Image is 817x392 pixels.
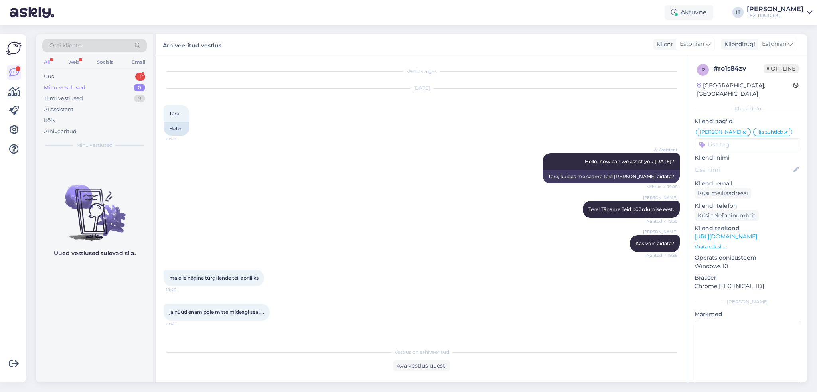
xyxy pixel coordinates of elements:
[44,116,55,124] div: Kõik
[134,84,145,92] div: 0
[169,309,264,315] span: ja nüüd enam pole mitte mideagi seal....
[695,298,801,305] div: [PERSON_NAME]
[635,240,674,246] span: Kas võin aidata?
[166,321,196,327] span: 19:40
[695,243,801,250] p: Vaata edasi ...
[695,117,801,126] p: Kliendi tag'id
[67,57,81,67] div: Web
[695,165,792,174] input: Lisa nimi
[42,57,51,67] div: All
[393,360,450,371] div: Ava vestlus uuesti
[665,5,713,20] div: Aktiivne
[54,249,136,258] p: Uued vestlused tulevad siia.
[585,158,674,164] span: Hello, how can we assist you [DATE]?
[653,40,673,49] div: Klient
[695,154,801,162] p: Kliendi nimi
[166,287,196,293] span: 19:40
[695,138,801,150] input: Lisa tag
[44,73,54,81] div: Uus
[164,68,680,75] div: Vestlus algas
[747,6,803,12] div: [PERSON_NAME]
[135,73,145,81] div: 1
[543,170,680,183] div: Tere, kuidas me saame teid [PERSON_NAME] aidata?
[680,40,704,49] span: Estonian
[695,188,751,199] div: Küsi meiliaadressi
[44,128,77,136] div: Arhiveeritud
[695,202,801,210] p: Kliendi telefon
[695,262,801,270] p: Windows 10
[44,84,85,92] div: Minu vestlused
[721,40,755,49] div: Klienditugi
[695,105,801,112] div: Kliendi info
[643,195,677,201] span: [PERSON_NAME]
[757,130,783,134] span: Ilja suhtleb
[647,252,677,258] span: Nähtud ✓ 19:39
[700,130,742,134] span: [PERSON_NAME]
[169,110,179,116] span: Tere
[764,64,799,73] span: Offline
[36,170,153,242] img: No chats
[695,179,801,188] p: Kliendi email
[747,12,803,19] div: TEZ TOUR OÜ
[164,85,680,92] div: [DATE]
[166,136,196,142] span: 19:08
[701,67,705,73] span: r
[695,274,801,282] p: Brauser
[697,81,793,98] div: [GEOGRAPHIC_DATA], [GEOGRAPHIC_DATA]
[643,229,677,235] span: [PERSON_NAME]
[164,122,189,136] div: Hello
[134,95,145,102] div: 9
[49,41,81,50] span: Otsi kliente
[44,106,73,114] div: AI Assistent
[747,6,812,19] a: [PERSON_NAME]TEZ TOUR OÜ
[647,147,677,153] span: AI Assistent
[714,64,764,73] div: # ro1s84zv
[163,39,221,50] label: Arhiveeritud vestlus
[647,218,677,224] span: Nähtud ✓ 19:39
[44,95,83,102] div: Tiimi vestlused
[588,206,674,212] span: Tere! Täname Teid pöördumise eest.
[695,224,801,232] p: Klienditeekond
[6,41,22,56] img: Askly Logo
[732,7,744,18] div: IT
[95,57,115,67] div: Socials
[695,282,801,290] p: Chrome [TECHNICAL_ID]
[169,275,259,281] span: ma eile nägine türgi lende teil aprilliks
[695,254,801,262] p: Operatsioonisüsteem
[762,40,786,49] span: Estonian
[646,184,677,190] span: Nähtud ✓ 19:08
[695,210,759,221] div: Küsi telefoninumbrit
[695,233,757,240] a: [URL][DOMAIN_NAME]
[77,142,112,149] span: Minu vestlused
[695,310,801,319] p: Märkmed
[395,349,449,356] span: Vestlus on arhiveeritud
[130,57,147,67] div: Email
